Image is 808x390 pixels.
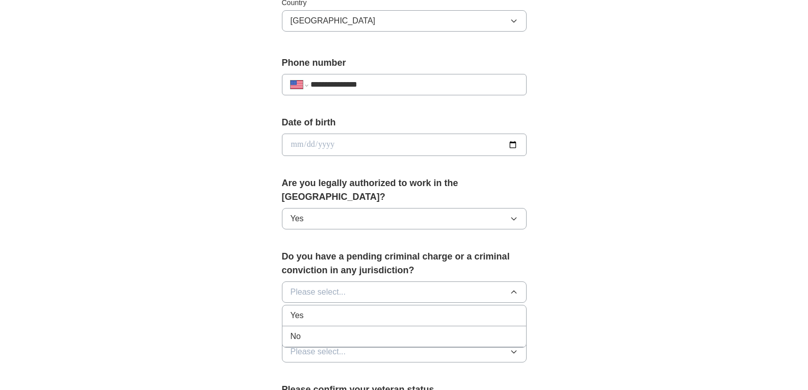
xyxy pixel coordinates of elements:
[291,330,301,343] span: No
[291,213,304,225] span: Yes
[291,15,376,27] span: [GEOGRAPHIC_DATA]
[282,341,527,362] button: Please select...
[282,250,527,277] label: Do you have a pending criminal charge or a criminal conviction in any jurisdiction?
[291,286,346,298] span: Please select...
[282,116,527,129] label: Date of birth
[282,176,527,204] label: Are you legally authorized to work in the [GEOGRAPHIC_DATA]?
[282,10,527,32] button: [GEOGRAPHIC_DATA]
[291,309,304,322] span: Yes
[291,346,346,358] span: Please select...
[282,208,527,229] button: Yes
[282,281,527,303] button: Please select...
[282,56,527,70] label: Phone number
